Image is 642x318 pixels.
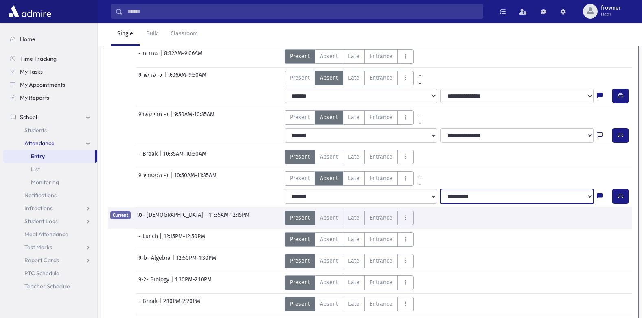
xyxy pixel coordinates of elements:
[3,111,97,124] a: School
[163,150,206,164] span: 10:35AM-10:50AM
[348,235,359,244] span: Late
[290,152,310,161] span: Present
[20,55,57,62] span: Time Tracking
[601,5,621,11] span: frowner
[348,278,359,287] span: Late
[285,171,426,186] div: AttTypes
[24,231,68,238] span: Meal Attendance
[320,213,338,222] span: Absent
[370,174,392,183] span: Entrance
[24,218,58,225] span: Student Logs
[24,126,47,134] span: Students
[3,52,97,65] a: Time Tracking
[348,257,359,265] span: Late
[24,257,59,264] span: Report Cards
[24,283,70,290] span: Teacher Schedule
[160,232,164,247] span: |
[3,91,97,104] a: My Reports
[320,235,338,244] span: Absent
[348,152,359,161] span: Late
[160,49,164,64] span: |
[290,74,310,82] span: Present
[320,152,338,161] span: Absent
[3,176,97,189] a: Monitoring
[3,202,97,215] a: Infractions
[3,65,97,78] a: My Tasks
[285,297,414,311] div: AttTypes
[170,110,174,125] span: |
[3,189,97,202] a: Notifications
[174,110,215,125] span: 9:50AM-10:35AM
[138,71,164,85] span: 9ג- פרשה
[138,150,159,164] span: - Break
[3,78,97,91] a: My Appointments
[3,150,95,163] a: Entry
[348,74,359,82] span: Late
[370,257,392,265] span: Entrance
[3,254,97,267] a: Report Cards
[601,11,621,18] span: User
[290,52,310,61] span: Present
[348,174,359,183] span: Late
[205,211,209,225] span: |
[175,275,212,290] span: 1:30PM-2:10PM
[140,23,164,46] a: Bulk
[164,71,168,85] span: |
[285,254,414,268] div: AttTypes
[138,171,170,186] span: 9ג- הסטוריה
[348,213,359,222] span: Late
[138,232,160,247] span: - Lunch
[348,52,359,61] span: Late
[290,174,310,183] span: Present
[168,71,206,85] span: 9:06AM-9:50AM
[414,171,426,178] a: All Prior
[20,35,35,43] span: Home
[3,163,97,176] a: List
[138,110,170,125] span: 9ג- תרי עשר
[138,49,160,64] span: - שחרית
[24,270,59,277] span: PTC Schedule
[110,211,131,219] span: Current
[370,152,392,161] span: Entrance
[285,275,414,290] div: AttTypes
[164,232,205,247] span: 12:15PM-12:50PM
[290,278,310,287] span: Present
[370,213,392,222] span: Entrance
[3,228,97,241] a: Meal Attendance
[20,113,37,121] span: School
[174,171,217,186] span: 10:50AM-11:35AM
[7,3,53,20] img: AdmirePro
[137,211,205,225] span: 9ג- [DEMOGRAPHIC_DATA]
[3,215,97,228] a: Student Logs
[3,33,97,46] a: Home
[370,235,392,244] span: Entrance
[290,300,310,308] span: Present
[285,232,414,247] div: AttTypes
[171,275,175,290] span: |
[285,110,426,125] div: AttTypes
[24,205,53,212] span: Infractions
[370,74,392,82] span: Entrance
[285,211,414,225] div: AttTypes
[320,278,338,287] span: Absent
[138,254,172,268] span: 9-b- Algebra
[3,137,97,150] a: Attendance
[290,257,310,265] span: Present
[138,275,171,290] span: 9-2- Biology
[3,241,97,254] a: Test Marks
[24,244,52,251] span: Test Marks
[285,150,414,164] div: AttTypes
[290,213,310,222] span: Present
[172,254,176,268] span: |
[320,74,338,82] span: Absent
[3,267,97,280] a: PTC Schedule
[164,49,202,64] span: 8:32AM-9:06AM
[320,174,338,183] span: Absent
[320,257,338,265] span: Absent
[290,235,310,244] span: Present
[414,178,426,184] a: All Later
[163,297,200,311] span: 2:10PM-2:20PM
[111,23,140,46] a: Single
[370,278,392,287] span: Entrance
[24,139,55,147] span: Attendance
